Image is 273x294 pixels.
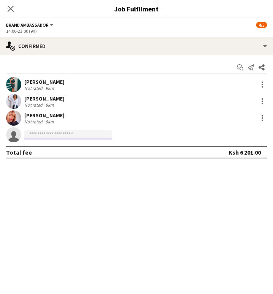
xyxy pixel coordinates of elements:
div: [PERSON_NAME] [24,112,65,119]
span: Brand Ambassador [6,22,49,28]
div: Total fee [6,149,32,156]
div: 9km [44,119,55,125]
button: Brand Ambassador [6,22,55,28]
div: 9km [44,102,55,108]
div: Ksh 6 201.00 [229,149,261,156]
div: 9km [44,85,55,91]
div: Not rated [24,85,44,91]
div: [PERSON_NAME] [24,78,65,85]
div: Not rated [24,102,44,108]
span: 4/5 [256,22,267,28]
div: [PERSON_NAME] [24,95,65,102]
div: Not rated [24,119,44,125]
div: 14:00-23:00 (9h) [6,28,267,34]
